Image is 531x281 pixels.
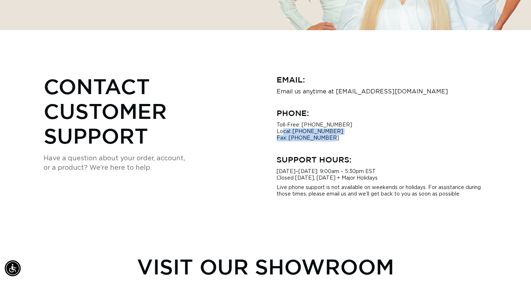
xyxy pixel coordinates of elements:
[277,74,488,85] h3: Email:
[277,122,488,141] p: Toll-Free: [PHONE_NUMBER] Local: [PHONE_NUMBER] Fax: [PHONE_NUMBER]
[495,246,531,281] iframe: Chat Widget
[44,74,255,148] h2: Contact Customer Support
[277,107,488,119] h3: Phone:
[277,168,488,181] p: [DATE]–[DATE]: 9:00am – 5:30pm EST Closed [DATE], [DATE] + Major Holidays
[5,260,21,276] div: Accessibility Menu
[120,254,411,279] h2: Visit Our Showroom
[277,154,488,165] h3: Support Hours:
[44,154,255,173] p: Have a question about your order, account, or a product? We're here to help.
[277,88,488,95] p: Email us anytime at [EMAIL_ADDRESS][DOMAIN_NAME]
[277,184,488,197] p: Live phone support is not available on weekends or holidays. For assistance during those times, p...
